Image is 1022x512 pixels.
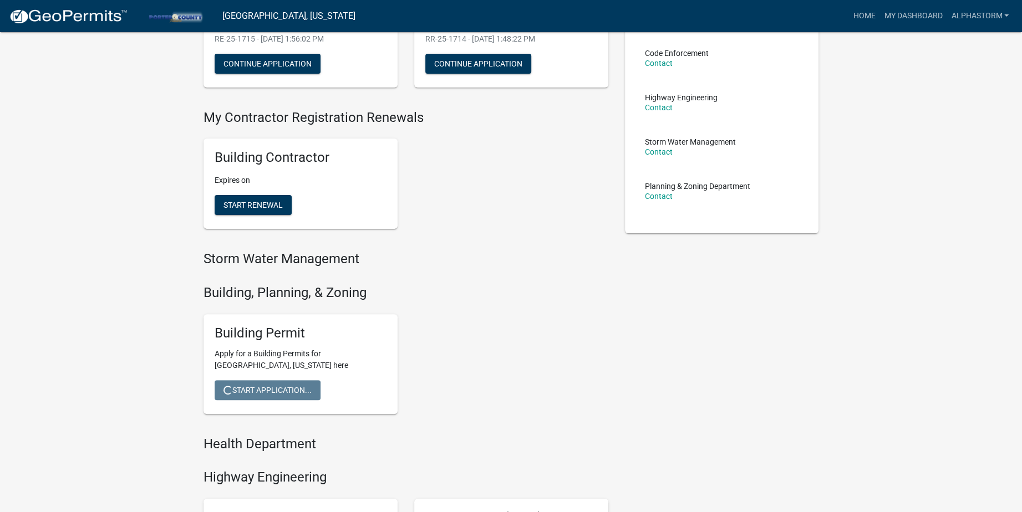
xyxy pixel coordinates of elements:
a: Contact [645,103,673,112]
p: Code Enforcement [645,49,709,57]
p: Highway Engineering [645,94,718,101]
a: My Dashboard [879,6,947,27]
button: Continue Application [425,54,531,74]
button: Start Renewal [215,195,292,215]
button: Continue Application [215,54,321,74]
p: Apply for a Building Permits for [GEOGRAPHIC_DATA], [US_STATE] here [215,348,387,371]
a: Contact [645,192,673,201]
a: Contact [645,147,673,156]
h4: Building, Planning, & Zoning [204,285,608,301]
p: Expires on [215,175,387,186]
span: Start Application... [223,385,312,394]
img: Porter County, Indiana [136,8,213,23]
p: Storm Water Management [645,138,736,146]
a: [GEOGRAPHIC_DATA], [US_STATE] [222,7,355,25]
p: RE-25-1715 - [DATE] 1:56:02 PM [215,33,387,45]
button: Start Application... [215,380,321,400]
h4: Highway Engineering [204,469,608,485]
p: RR-25-1714 - [DATE] 1:48:22 PM [425,33,597,45]
wm-registration-list-section: My Contractor Registration Renewals [204,110,608,238]
h5: Building Contractor [215,150,387,166]
p: Planning & Zoning Department [645,182,750,190]
a: Home [848,6,879,27]
span: Start Renewal [223,201,283,209]
h4: Storm Water Management [204,251,608,267]
h4: Health Department [204,436,608,452]
h5: Building Permit [215,325,387,341]
h4: My Contractor Registration Renewals [204,110,608,126]
a: AlphaStorm [947,6,1013,27]
a: Contact [645,59,673,68]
